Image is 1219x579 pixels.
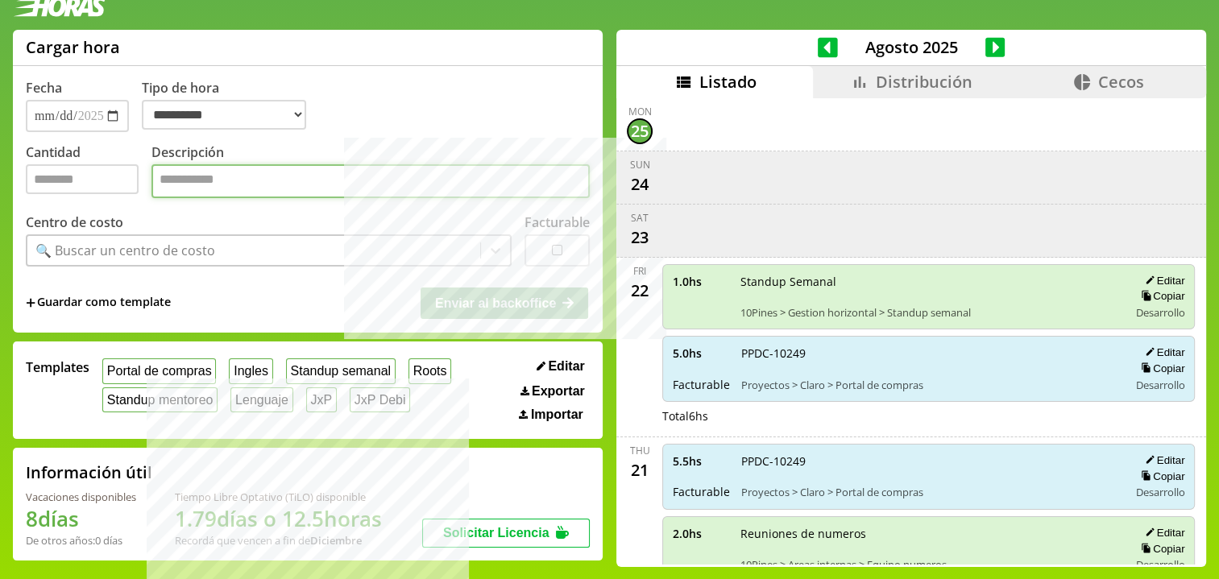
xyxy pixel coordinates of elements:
[532,384,585,399] span: Exportar
[631,211,649,225] div: Sat
[548,359,584,374] span: Editar
[627,278,653,304] div: 22
[229,358,272,383] button: Ingles
[740,526,1117,541] span: Reuniones de numeros
[142,100,306,130] select: Tipo de hora
[102,358,216,383] button: Portal de compras
[1140,274,1184,287] button: Editar
[26,294,171,312] span: +Guardar como template
[633,264,646,278] div: Fri
[1135,485,1184,499] span: Desarrollo
[230,387,292,412] button: Lenguaje
[673,526,729,541] span: 2.0 hs
[1135,305,1184,320] span: Desarrollo
[525,213,590,231] label: Facturable
[306,387,337,412] button: JxP
[673,274,729,289] span: 1.0 hs
[627,225,653,250] div: 23
[286,358,396,383] button: Standup semanal
[740,557,1117,572] span: 10Pines > Areas internas > Equipo numeros
[26,294,35,312] span: +
[151,143,590,202] label: Descripción
[151,164,590,198] textarea: Descripción
[26,533,136,548] div: De otros años: 0 días
[26,36,120,58] h1: Cargar hora
[673,484,730,499] span: Facturable
[740,305,1117,320] span: 10Pines > Gestion horizontal > Standup semanal
[740,274,1117,289] span: Standup Semanal
[673,345,730,361] span: 5.0 hs
[876,71,972,93] span: Distribución
[1136,289,1184,303] button: Copiar
[673,377,730,392] span: Facturable
[142,79,319,132] label: Tipo de hora
[422,519,590,548] button: Solicitar Licencia
[26,461,152,483] h2: Información útil
[102,387,218,412] button: Standup mentoreo
[630,158,650,172] div: Sun
[175,490,382,504] div: Tiempo Libre Optativo (TiLO) disponible
[516,383,590,399] button: Exportar
[1136,469,1184,483] button: Copiar
[1140,526,1184,540] button: Editar
[310,533,362,548] b: Diciembre
[741,345,1117,361] span: PPDC-10249
[26,358,89,376] span: Templates
[408,358,451,383] button: Roots
[1136,542,1184,556] button: Copiar
[616,98,1206,565] div: scrollable content
[1140,345,1184,359] button: Editar
[1098,71,1144,93] span: Cecos
[838,36,985,58] span: Agosto 2025
[26,79,62,97] label: Fecha
[673,453,730,469] span: 5.5 hs
[175,533,382,548] div: Recordá que vencen a fin de
[26,213,123,231] label: Centro de costo
[1136,362,1184,375] button: Copiar
[35,242,215,259] div: 🔍 Buscar un centro de costo
[443,526,549,540] span: Solicitar Licencia
[1135,557,1184,572] span: Desarrollo
[627,118,653,144] div: 25
[699,71,757,93] span: Listado
[627,457,653,483] div: 21
[175,504,382,533] h1: 1.79 días o 12.5 horas
[627,172,653,197] div: 24
[26,504,136,533] h1: 8 días
[1135,378,1184,392] span: Desarrollo
[628,105,652,118] div: Mon
[741,485,1117,499] span: Proyectos > Claro > Portal de compras
[26,164,139,194] input: Cantidad
[26,490,136,504] div: Vacaciones disponibles
[741,453,1117,469] span: PPDC-10249
[531,407,583,422] span: Importar
[532,358,590,374] button: Editar
[1140,453,1184,467] button: Editar
[350,387,410,412] button: JxP Debi
[630,444,650,457] div: Thu
[662,408,1195,424] div: Total 6 hs
[26,143,151,202] label: Cantidad
[741,378,1117,392] span: Proyectos > Claro > Portal de compras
